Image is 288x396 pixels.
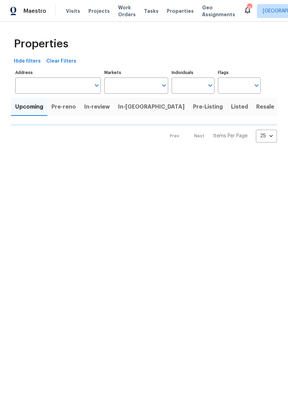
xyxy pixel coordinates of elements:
[46,57,76,66] span: Clear Filters
[193,102,223,112] span: Pre-Listing
[256,127,277,145] div: 25
[84,102,110,112] span: In-review
[15,71,101,75] label: Address
[118,102,185,112] span: In-[GEOGRAPHIC_DATA]
[205,81,215,90] button: Open
[231,102,248,112] span: Listed
[144,9,159,13] span: Tasks
[66,8,80,15] span: Visits
[167,8,194,15] span: Properties
[202,4,235,18] span: Geo Assignments
[14,40,68,47] span: Properties
[23,8,46,15] span: Maestro
[15,102,43,112] span: Upcoming
[51,102,76,112] span: Pre-reno
[159,81,169,90] button: Open
[44,55,79,68] button: Clear Filters
[11,55,44,68] button: Hide filters
[213,132,248,139] p: Items Per Page
[14,57,41,66] span: Hide filters
[252,81,261,90] button: Open
[163,130,277,142] nav: Pagination Navigation
[172,71,214,75] label: Individuals
[104,71,169,75] label: Markets
[256,102,274,112] span: Resale
[218,71,261,75] label: Flags
[118,4,136,18] span: Work Orders
[92,81,102,90] button: Open
[247,4,252,11] div: 16
[88,8,110,15] span: Projects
